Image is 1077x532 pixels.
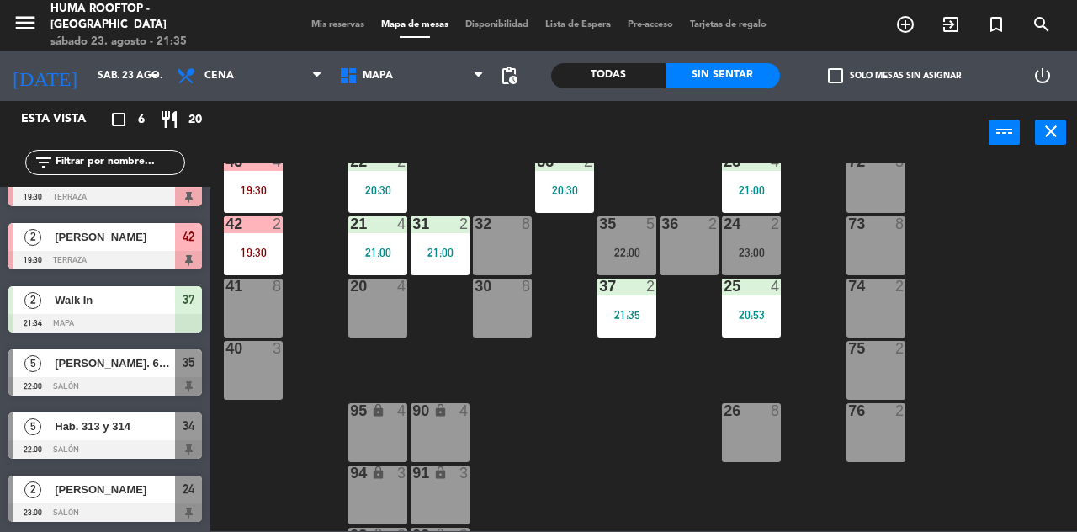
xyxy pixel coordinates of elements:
div: 4 [397,279,407,294]
div: 4 [771,154,781,169]
div: 22 [350,154,351,169]
i: lock [371,403,385,418]
div: 75 [848,341,849,356]
i: power_input [995,121,1015,141]
i: lock [433,403,448,418]
i: crop_square [109,109,129,130]
span: 34 [183,416,194,436]
div: 2 [646,279,656,294]
div: 20:53 [722,309,781,321]
div: 3 [459,465,470,481]
div: 4 [273,154,283,169]
span: 5 [24,418,41,435]
i: close [1041,121,1061,141]
i: lock [433,465,448,480]
div: 2 [584,154,594,169]
i: search [1032,14,1052,35]
span: Pre-acceso [619,20,682,29]
i: lock [371,465,385,480]
div: 4 [459,403,470,418]
span: Hab. 313 y 314 [55,418,175,435]
span: 2 [24,292,41,309]
div: 31 [412,216,413,231]
div: 95 [350,403,351,418]
button: close [1035,120,1066,145]
div: 5 [646,216,656,231]
div: 8 [771,403,781,418]
div: 2 [397,154,407,169]
span: 42 [183,226,194,247]
div: Huma Rooftop - [GEOGRAPHIC_DATA] [50,1,257,34]
div: 41 [225,279,226,294]
div: 21:00 [348,247,407,258]
div: 21:00 [722,184,781,196]
div: 73 [848,216,849,231]
span: 2 [24,481,41,498]
i: exit_to_app [941,14,961,35]
div: 8 [895,216,905,231]
div: 90 [412,403,413,418]
div: Todas [551,63,666,88]
i: menu [13,10,38,35]
input: Filtrar por nombre... [54,153,184,172]
span: 2 [24,229,41,246]
div: 76 [848,403,849,418]
span: Tarjetas de regalo [682,20,775,29]
div: 33 [537,154,538,169]
div: 4 [771,279,781,294]
div: 21:35 [597,309,656,321]
div: 4 [397,403,407,418]
div: 19:30 [224,184,283,196]
div: 3 [895,154,905,169]
div: 2 [771,216,781,231]
div: 2 [459,216,470,231]
span: 37 [183,290,194,310]
div: sábado 23. agosto - 21:35 [50,34,257,51]
div: 43 [225,154,226,169]
span: 20 [188,110,202,130]
span: Mis reservas [303,20,373,29]
i: arrow_drop_down [144,66,164,86]
span: [PERSON_NAME] [55,228,175,246]
div: 2 [895,279,905,294]
div: 36 [661,216,662,231]
button: menu [13,10,38,41]
div: 74 [848,279,849,294]
div: 20:30 [348,184,407,196]
button: power_input [989,120,1020,145]
div: 4 [397,216,407,231]
div: 20 [350,279,351,294]
span: 35 [183,353,194,373]
div: Sin sentar [666,63,780,88]
div: 21:00 [411,247,470,258]
label: Solo mesas sin asignar [828,68,961,83]
span: check_box_outline_blank [828,68,843,83]
span: Mapa de mesas [373,20,457,29]
div: 35 [599,216,600,231]
i: power_settings_new [1032,66,1053,86]
div: 23:00 [722,247,781,258]
span: Disponibilidad [457,20,537,29]
div: 22:00 [597,247,656,258]
span: pending_actions [499,66,519,86]
span: [PERSON_NAME] [55,481,175,498]
div: 3 [397,465,407,481]
div: 72 [848,154,849,169]
div: 94 [350,465,351,481]
span: 6 [138,110,145,130]
div: 8 [522,279,532,294]
div: 2 [708,216,719,231]
div: 2 [273,216,283,231]
span: Cena [204,70,234,82]
div: 37 [599,279,600,294]
span: 24 [183,479,194,499]
span: 5 [24,355,41,372]
i: turned_in_not [986,14,1006,35]
div: 40 [225,341,226,356]
span: Mapa [363,70,393,82]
